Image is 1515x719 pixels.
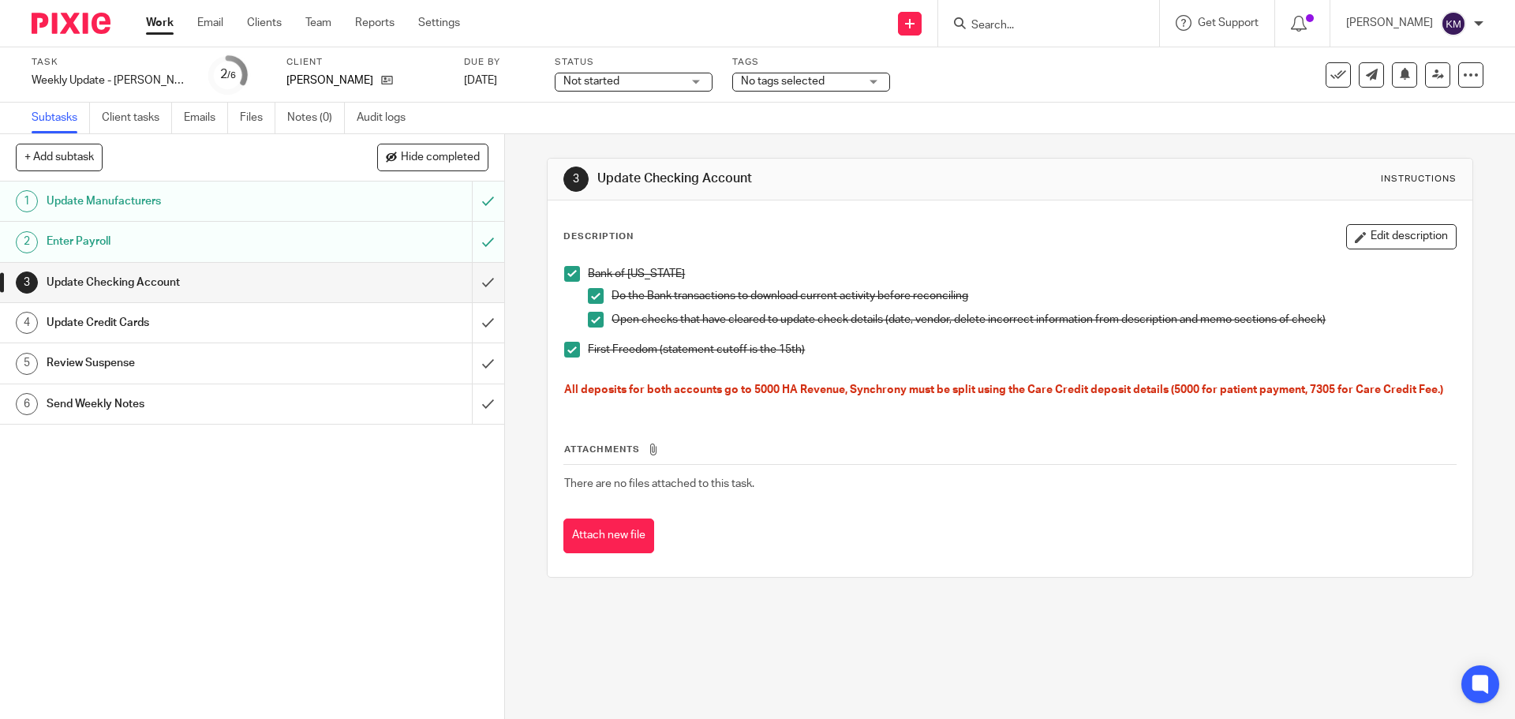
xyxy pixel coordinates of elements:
[418,15,460,31] a: Settings
[287,103,345,133] a: Notes (0)
[1441,11,1466,36] img: svg%3E
[357,103,417,133] a: Audit logs
[612,312,1455,328] p: Open checks that have cleared to update check details (date, vendor, delete incorrect information...
[1346,15,1433,31] p: [PERSON_NAME]
[1346,224,1457,249] button: Edit description
[47,189,320,213] h1: Update Manufacturers
[464,56,535,69] label: Due by
[564,384,1443,395] span: All deposits for both accounts go to 5000 HA Revenue, Synchrony must be split using the Care Cred...
[563,519,654,554] button: Attach new file
[564,478,754,489] span: There are no files attached to this task.
[1198,17,1259,28] span: Get Support
[401,152,480,164] span: Hide completed
[588,266,1455,282] p: Bank of [US_STATE]
[16,393,38,415] div: 6
[970,19,1112,33] input: Search
[47,311,320,335] h1: Update Credit Cards
[732,56,890,69] label: Tags
[555,56,713,69] label: Status
[588,342,1455,358] p: First Freedom (statement cutoff is the 15th)
[1381,173,1457,185] div: Instructions
[247,15,282,31] a: Clients
[377,144,488,170] button: Hide completed
[16,144,103,170] button: + Add subtask
[564,445,640,454] span: Attachments
[32,13,110,34] img: Pixie
[32,103,90,133] a: Subtasks
[563,230,634,243] p: Description
[47,392,320,416] h1: Send Weekly Notes
[286,56,444,69] label: Client
[563,167,589,192] div: 3
[32,73,189,88] div: Weekly Update - [PERSON_NAME]
[16,353,38,375] div: 5
[355,15,395,31] a: Reports
[597,170,1044,187] h1: Update Checking Account
[184,103,228,133] a: Emails
[47,230,320,253] h1: Enter Payroll
[612,288,1455,304] p: Do the Bank transactions to download current activity before reconciling
[240,103,275,133] a: Files
[16,231,38,253] div: 2
[227,71,236,80] small: /6
[16,312,38,334] div: 4
[220,66,236,84] div: 2
[305,15,331,31] a: Team
[146,15,174,31] a: Work
[47,351,320,375] h1: Review Suspense
[32,56,189,69] label: Task
[102,103,172,133] a: Client tasks
[286,73,373,88] p: [PERSON_NAME]
[32,73,189,88] div: Weekly Update - McGlothlin
[741,76,825,87] span: No tags selected
[47,271,320,294] h1: Update Checking Account
[464,75,497,86] span: [DATE]
[197,15,223,31] a: Email
[563,76,619,87] span: Not started
[16,190,38,212] div: 1
[16,271,38,294] div: 3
